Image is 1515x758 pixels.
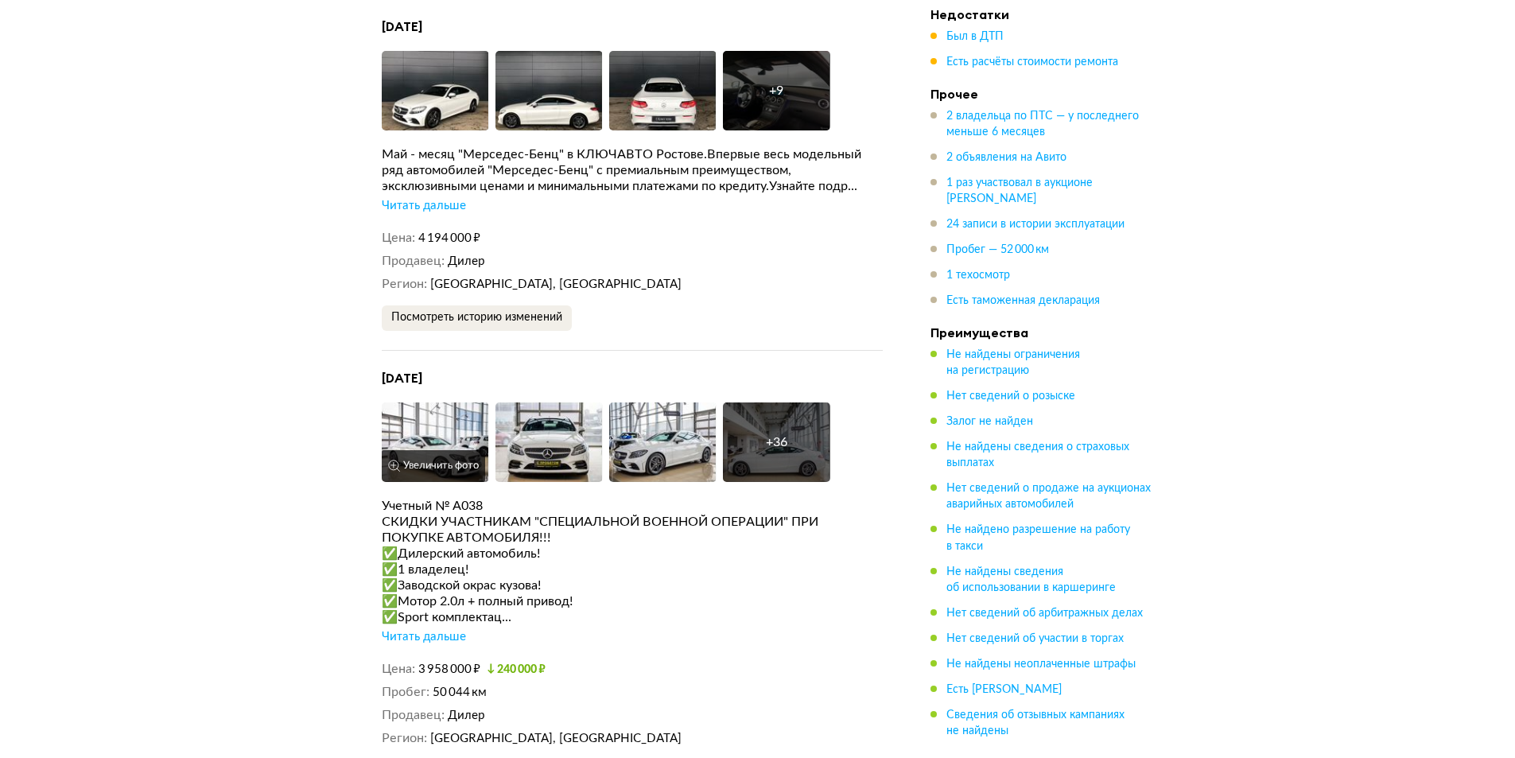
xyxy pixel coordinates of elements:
[382,450,485,482] button: Увеличить фото
[382,546,883,562] div: ✅Дилерский автомобиль!
[430,733,682,744] span: [GEOGRAPHIC_DATA], [GEOGRAPHIC_DATA]
[946,31,1004,42] span: Был в ДТП
[495,402,603,482] img: Car Photo
[946,483,1151,510] span: Нет сведений о продаже на аукционах аварийных автомобилей
[382,514,883,546] div: СКИДКИ УЧАСТНИКАМ "СПЕЦИАЛЬНОЙ ВОЕННОЙ ОПЕРАЦИИ" ПРИ ПОКУПКЕ АВТОМОБИЛЯ!!!
[946,607,1143,618] span: Нет сведений об арбитражных делах
[382,707,445,724] dt: Продавец
[946,416,1033,427] span: Залог не найден
[391,312,562,323] span: Посмотреть историю изменений
[930,325,1153,340] h4: Преимущества
[769,83,783,99] div: + 9
[946,219,1125,230] span: 24 записи в истории эксплуатации
[946,683,1062,694] span: Есть [PERSON_NAME]
[946,524,1130,551] span: Не найдено разрешение на работу в такси
[382,146,883,194] div: Май - месяц "Мерседес-Бенц" в КЛЮЧАВТО Ростове.Впервые весь модельный ряд автомобилей "Мерседес-Б...
[946,391,1075,402] span: Нет сведений о розыске
[382,629,466,645] div: Читать дальше
[946,349,1080,376] span: Не найдены ограничения на регистрацию
[448,709,485,721] span: Дилер
[382,562,883,577] div: ✅1 владелец!
[946,632,1124,643] span: Нет сведений об участии в торгах
[433,686,487,698] span: 50 044 км
[382,730,427,747] dt: Регион
[382,18,883,35] h4: [DATE]
[946,177,1093,204] span: 1 раз участвовал в аукционе [PERSON_NAME]
[946,441,1129,468] span: Не найдены сведения о страховых выплатах
[609,402,717,482] img: Car Photo
[930,6,1153,22] h4: Недостатки
[946,270,1010,281] span: 1 техосмотр
[930,86,1153,102] h4: Прочее
[946,152,1066,163] span: 2 объявления на Авито
[448,255,485,267] span: Дилер
[382,609,883,625] div: ✅Sport комплектац...
[382,577,883,593] div: ✅Заводской окрас кузова!
[418,663,480,675] span: 3 958 000 ₽
[430,278,682,290] span: [GEOGRAPHIC_DATA], [GEOGRAPHIC_DATA]
[382,593,883,609] div: ✅Мотор 2.0л + полный привод!
[946,566,1116,593] span: Не найдены сведения об использовании в каршеринге
[382,276,427,293] dt: Регион
[946,56,1118,68] span: Есть расчёты стоимости ремонта
[382,498,883,514] div: Учетный № А038
[946,658,1136,669] span: Не найдены неоплаченные штрафы
[382,198,466,214] div: Читать дальше
[946,244,1049,255] span: Пробег — 52 000 км
[382,370,883,387] h4: [DATE]
[766,434,787,450] div: + 36
[382,402,489,482] img: Car Photo
[487,664,546,675] small: 240 000 ₽
[382,253,445,270] dt: Продавец
[946,295,1100,306] span: Есть таможенная декларация
[946,709,1125,736] span: Сведения об отзывных кампаниях не найдены
[609,51,717,130] img: Car Photo
[418,232,480,244] span: 4 194 000 ₽
[382,51,489,130] img: Car Photo
[382,230,415,247] dt: Цена
[495,51,603,130] img: Car Photo
[382,661,415,678] dt: Цена
[946,111,1139,138] span: 2 владельца по ПТС — у последнего меньше 6 месяцев
[382,684,429,701] dt: Пробег
[382,305,572,331] button: Посмотреть историю изменений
